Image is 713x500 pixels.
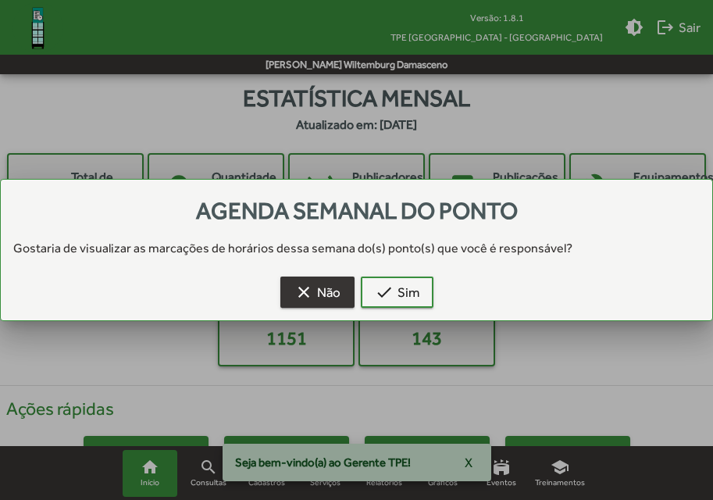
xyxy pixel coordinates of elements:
mat-icon: clear [294,283,313,302]
mat-icon: check [375,283,394,302]
span: Não [294,278,340,306]
button: Sim [361,277,433,308]
span: Agenda semanal do ponto [196,197,518,224]
button: Não [280,277,355,308]
span: Sim [375,278,419,306]
div: Gostaria de visualizar as marcações de horários dessa semana do(s) ponto(s) que você é responsável? [1,239,712,258]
